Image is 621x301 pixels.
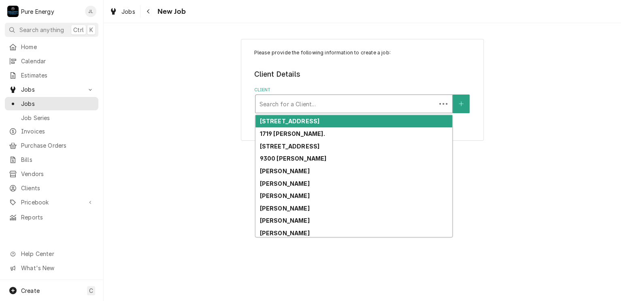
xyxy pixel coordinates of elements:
strong: [STREET_ADDRESS] [259,118,319,125]
span: C [89,286,93,295]
label: Client [254,87,471,93]
span: Purchase Orders [21,141,94,150]
div: Client [254,87,471,113]
strong: [PERSON_NAME] [259,192,309,199]
span: Home [21,43,94,51]
span: Calendar [21,57,94,65]
strong: [PERSON_NAME] [259,217,309,224]
p: Please provide the following information to create a job: [254,49,471,56]
span: Search anything [19,26,64,34]
a: Go to What's New [5,261,98,275]
span: Pricebook [21,198,82,206]
span: Invoices [21,127,94,135]
a: Job Series [5,111,98,125]
a: Jobs [5,97,98,110]
a: Clients [5,181,98,195]
button: Create New Client [453,95,470,113]
strong: 1719 [PERSON_NAME]. [259,130,325,137]
button: Navigate back [142,5,155,18]
span: Job Series [21,114,94,122]
div: JL [85,6,96,17]
a: Invoices [5,125,98,138]
div: Job Create/Update [241,39,484,141]
span: K [89,26,93,34]
a: Go to Pricebook [5,196,98,209]
div: Pure Energy [21,7,54,16]
span: Bills [21,155,94,164]
strong: [PERSON_NAME] [259,168,309,174]
a: Bills [5,153,98,166]
a: Vendors [5,167,98,181]
a: Jobs [106,5,138,18]
span: Estimates [21,71,94,80]
strong: [PERSON_NAME] [259,205,309,212]
span: Vendors [21,170,94,178]
a: Estimates [5,69,98,82]
div: Job Create/Update Form [254,49,471,113]
span: Create [21,287,40,294]
span: New Job [155,6,186,17]
span: Help Center [21,249,94,258]
button: Search anythingCtrlK [5,23,98,37]
div: James Linnenkamp's Avatar [85,6,96,17]
span: Jobs [21,85,82,94]
div: P [7,6,19,17]
a: Home [5,40,98,54]
span: Jobs [121,7,135,16]
strong: [PERSON_NAME] [259,180,309,187]
span: Clients [21,184,94,192]
a: Calendar [5,54,98,68]
a: Go to Help Center [5,247,98,260]
span: What's New [21,264,94,272]
span: Ctrl [73,26,84,34]
a: Purchase Orders [5,139,98,152]
span: Reports [21,213,94,221]
span: Jobs [21,99,94,108]
svg: Create New Client [459,101,464,107]
strong: [PERSON_NAME] [259,230,309,236]
strong: [STREET_ADDRESS] [259,143,319,150]
legend: Client Details [254,69,471,80]
a: Go to Jobs [5,83,98,96]
strong: 9300 [PERSON_NAME] [259,155,326,162]
a: Reports [5,211,98,224]
div: Pure Energy's Avatar [7,6,19,17]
